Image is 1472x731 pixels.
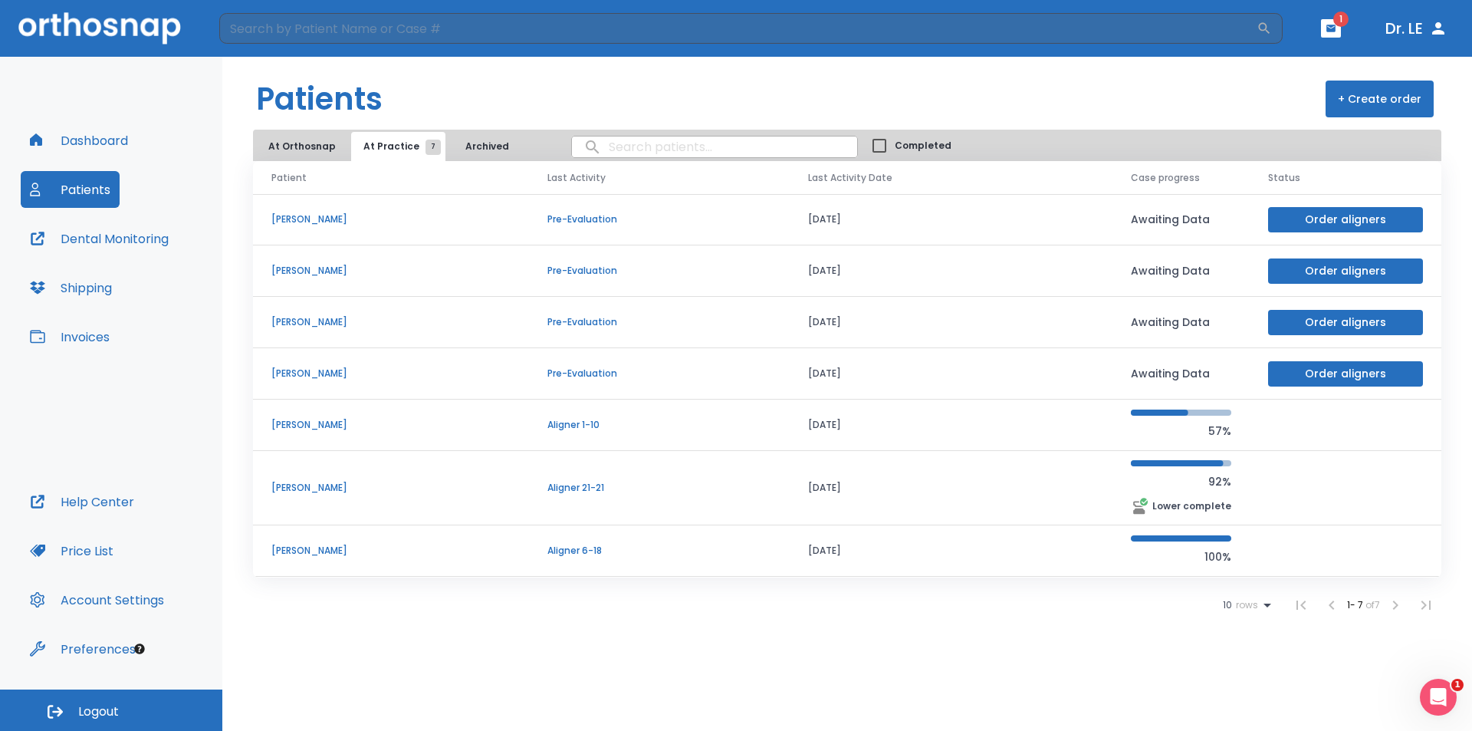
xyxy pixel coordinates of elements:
p: Aligner 6-18 [547,544,771,558]
p: Aligner 21-21 [547,481,771,495]
p: Awaiting Data [1131,262,1231,280]
span: 1 [1333,12,1349,27]
p: 92% [1131,473,1231,491]
span: 10 [1223,600,1232,611]
span: Last Activity [547,171,606,185]
span: of 7 [1365,598,1380,611]
td: [DATE] [790,348,1112,400]
button: Order aligners [1268,310,1423,335]
button: + Create order [1326,81,1434,117]
button: Invoices [21,318,119,355]
p: [PERSON_NAME] [271,481,511,495]
p: Awaiting Data [1131,313,1231,331]
p: 57% [1131,422,1231,440]
button: Preferences [21,631,145,667]
button: At Orthosnap [256,132,348,161]
p: [PERSON_NAME] [271,264,511,278]
button: Dr. LE [1379,15,1454,42]
p: Awaiting Data [1131,364,1231,383]
p: Awaiting Data [1131,210,1231,229]
td: [DATE] [790,297,1112,348]
span: Status [1268,171,1300,185]
span: Completed [895,139,951,153]
p: [PERSON_NAME] [271,367,511,380]
img: Orthosnap [18,12,181,44]
div: Tooltip anchor [133,642,146,656]
button: Order aligners [1268,361,1423,387]
button: Order aligners [1268,258,1423,284]
button: Price List [21,532,123,569]
p: Aligner 1-10 [547,418,771,432]
button: Patients [21,171,120,208]
button: Dashboard [21,122,137,159]
span: Logout [78,703,119,720]
p: [PERSON_NAME] [271,315,511,329]
button: Help Center [21,483,143,520]
p: [PERSON_NAME] [271,212,511,226]
td: [DATE] [790,245,1112,297]
td: [DATE] [790,451,1112,525]
span: 1 [1451,679,1464,691]
p: [PERSON_NAME] [271,418,511,432]
button: Archived [449,132,525,161]
p: Pre-Evaluation [547,264,771,278]
span: rows [1232,600,1258,611]
p: [PERSON_NAME] [271,544,511,558]
button: Order aligners [1268,207,1423,232]
h1: Patients [256,76,383,122]
p: 100% [1131,548,1231,566]
input: Search by Patient Name or Case # [219,13,1257,44]
span: 1 - 7 [1347,598,1365,611]
span: Case progress [1131,171,1200,185]
p: Pre-Evaluation [547,315,771,329]
span: Last Activity Date [808,171,892,185]
span: 7 [426,140,441,155]
button: Dental Monitoring [21,220,178,257]
span: Patient [271,171,307,185]
p: Lower complete [1152,499,1231,513]
input: search [572,132,857,162]
span: At Practice [363,140,433,153]
p: Pre-Evaluation [547,367,771,380]
td: [DATE] [790,525,1112,577]
div: tabs [256,132,528,161]
button: Shipping [21,269,121,306]
td: [DATE] [790,194,1112,245]
p: Pre-Evaluation [547,212,771,226]
button: Account Settings [21,581,173,618]
iframe: Intercom live chat [1420,679,1457,716]
td: [DATE] [790,400,1112,451]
